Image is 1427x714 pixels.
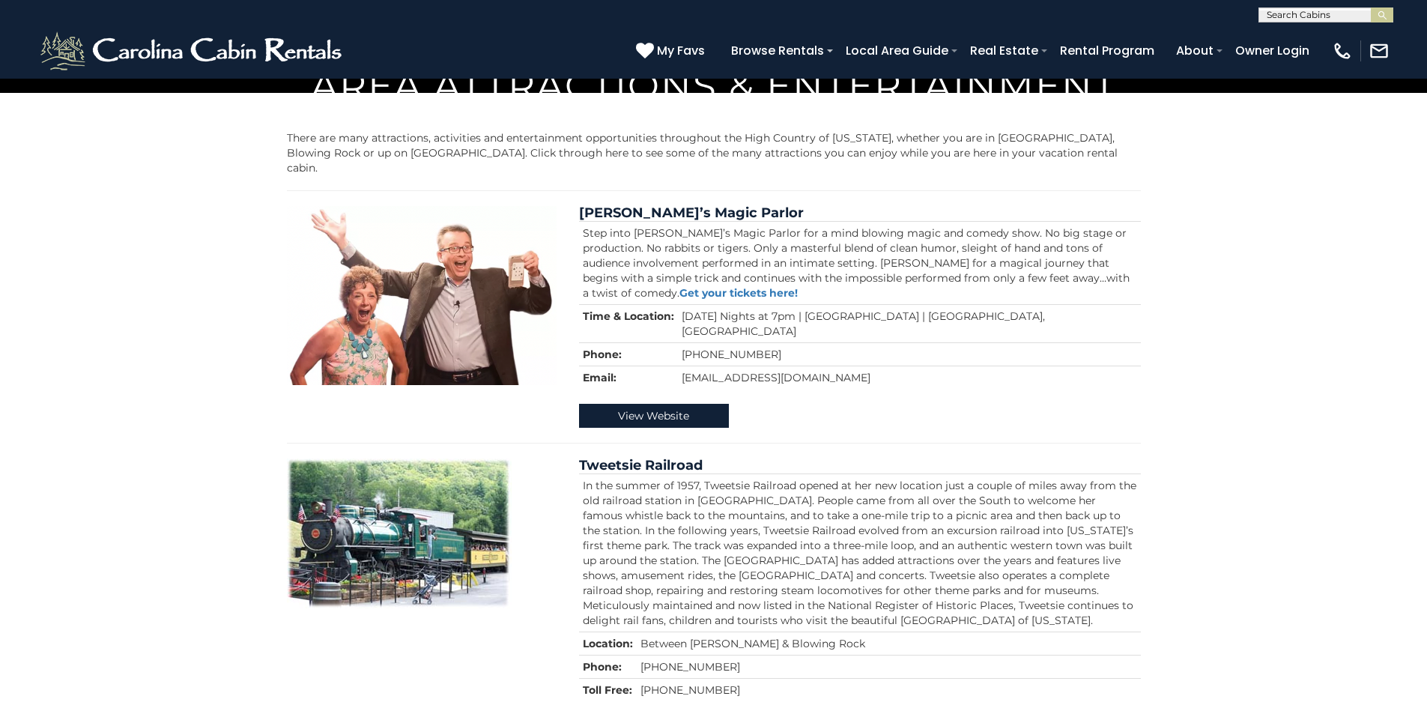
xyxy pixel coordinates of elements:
[583,660,622,674] strong: Phone:
[637,655,1141,678] td: [PHONE_NUMBER]
[583,371,616,384] strong: Email:
[1369,40,1390,61] img: mail-regular-white.png
[636,41,709,61] a: My Favs
[579,205,804,221] a: [PERSON_NAME]’s Magic Parlor
[579,457,703,474] a: Tweetsie Railroad
[1052,37,1162,64] a: Rental Program
[1332,40,1353,61] img: phone-regular-white.png
[579,221,1141,304] td: Step into [PERSON_NAME]’s Magic Parlor for a mind blowing magic and comedy show. No big stage or ...
[583,637,633,650] strong: Location:
[678,304,1141,342] td: [DATE] Nights at 7pm | [GEOGRAPHIC_DATA] | [GEOGRAPHIC_DATA], [GEOGRAPHIC_DATA]
[583,309,674,323] strong: Time & Location:
[679,286,798,300] a: Get your tickets here!
[287,459,512,608] img: Tweetsie Railroad
[579,474,1141,632] td: In the summer of 1957, Tweetsie Railroad opened at her new location just a couple of miles away f...
[678,366,1141,389] td: [EMAIL_ADDRESS][DOMAIN_NAME]
[678,342,1141,366] td: [PHONE_NUMBER]
[838,37,956,64] a: Local Area Guide
[37,28,348,73] img: White-1-2.png
[1228,37,1317,64] a: Owner Login
[1169,37,1221,64] a: About
[724,37,831,64] a: Browse Rentals
[579,404,729,428] a: View Website
[637,632,1141,655] td: Between [PERSON_NAME] & Blowing Rock
[963,37,1046,64] a: Real Estate
[657,41,705,60] span: My Favs
[583,348,622,361] strong: Phone:
[583,683,632,697] strong: Toll Free:
[637,678,1141,701] td: [PHONE_NUMBER]
[287,130,1141,175] p: There are many attractions, activities and entertainment opportunities throughout the High Countr...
